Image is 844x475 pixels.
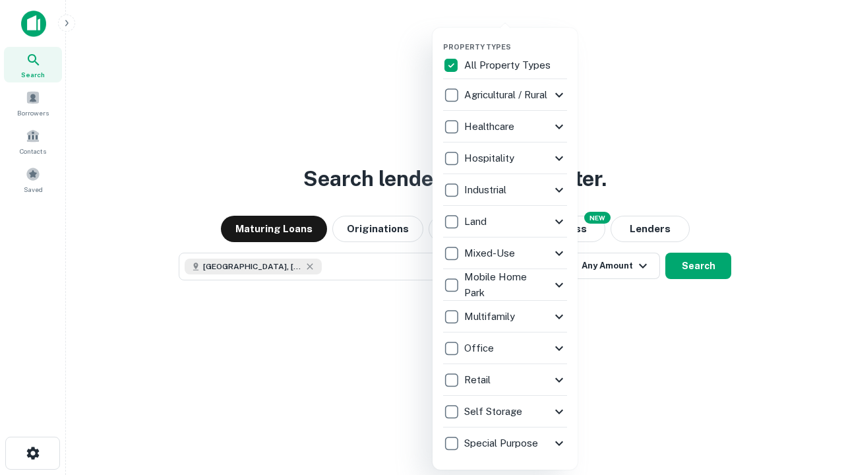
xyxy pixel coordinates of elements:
p: Industrial [464,182,509,198]
p: Land [464,214,489,230]
p: Healthcare [464,119,517,135]
div: Industrial [443,174,567,206]
iframe: Chat Widget [778,369,844,433]
div: Healthcare [443,111,567,142]
span: Property Types [443,43,511,51]
p: Office [464,340,497,356]
div: Agricultural / Rural [443,79,567,111]
p: Self Storage [464,404,525,420]
div: Land [443,206,567,237]
p: Retail [464,372,493,388]
div: Special Purpose [443,427,567,459]
p: Hospitality [464,150,517,166]
p: Mobile Home Park [464,269,551,300]
p: All Property Types [464,57,553,73]
div: Mobile Home Park [443,269,567,301]
div: Office [443,332,567,364]
p: Special Purpose [464,435,541,451]
div: Multifamily [443,301,567,332]
p: Agricultural / Rural [464,87,550,103]
p: Mixed-Use [464,245,518,261]
div: Retail [443,364,567,396]
div: Self Storage [443,396,567,427]
div: Hospitality [443,142,567,174]
p: Multifamily [464,309,518,325]
div: Mixed-Use [443,237,567,269]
